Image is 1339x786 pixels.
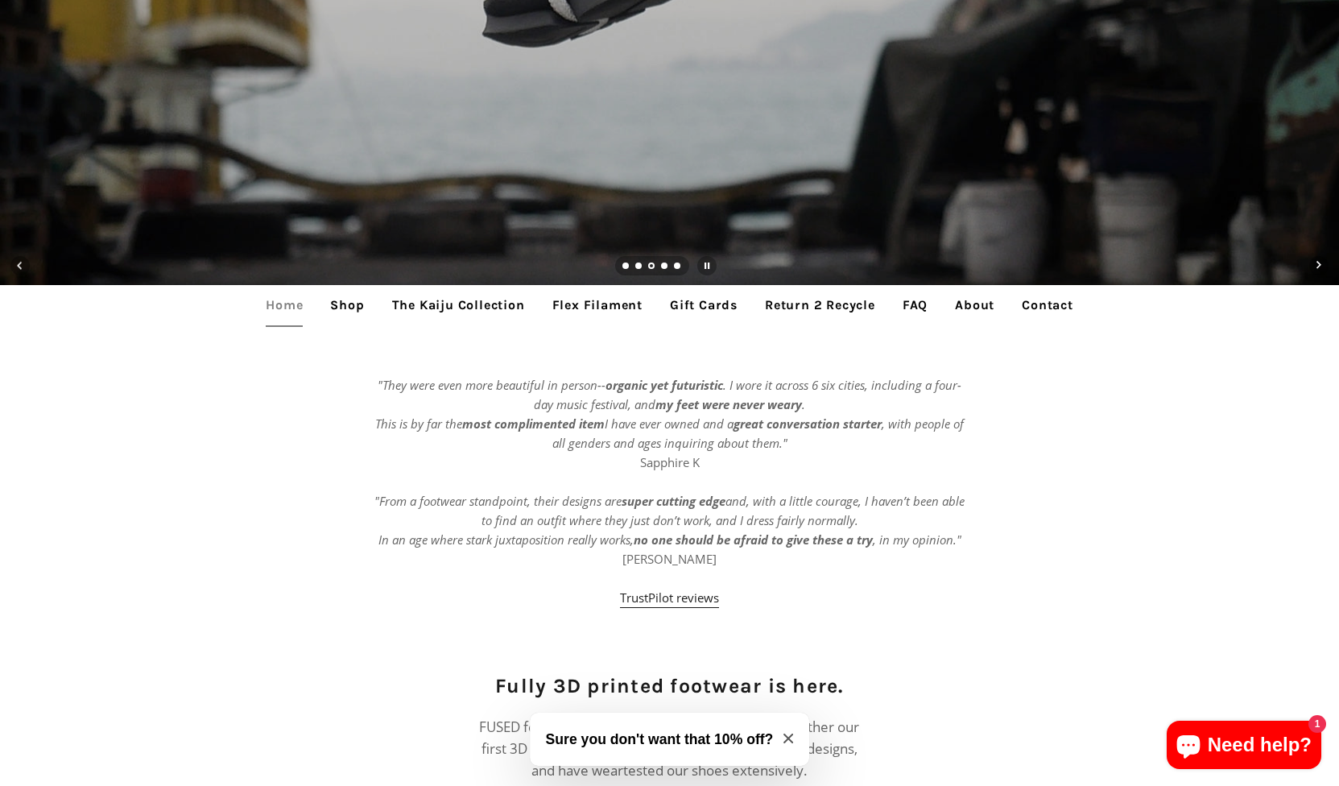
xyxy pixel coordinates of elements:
em: I have ever owned and a [605,416,734,432]
p: Sapphire K [PERSON_NAME] [372,375,968,607]
strong: organic yet futuristic [605,377,723,393]
a: Load slide 1 [622,263,630,271]
a: Contact [1010,285,1085,325]
strong: my feet were never weary [655,396,802,412]
em: , in my opinion." [873,532,961,548]
em: . I wore it across 6 six cities, including a four-day music festival, and [534,377,961,412]
a: Load slide 4 [661,263,669,271]
em: and, with a little courage, I haven’t been able to find an outfit where they just don’t work, and... [378,493,965,548]
a: Shop [318,285,376,325]
strong: great conversation starter [734,416,882,432]
strong: super cutting edge [622,493,725,509]
h2: Fully 3D printed footwear is here. [475,672,864,700]
inbox-online-store-chat: Shopify online store chat [1162,721,1326,773]
strong: no one should be afraid to give these a try [634,532,873,548]
a: FAQ [891,285,940,325]
em: "From a footwear standpoint, their designs are [374,493,622,509]
a: TrustPilot reviews [620,589,719,608]
a: Home [254,285,315,325]
strong: most complimented item [462,416,605,432]
a: Load slide 5 [674,263,682,271]
a: Slide 3, current [648,263,656,271]
button: Pause slideshow [689,248,725,283]
a: Flex Filament [540,285,655,325]
button: Previous slide [2,248,38,283]
a: Load slide 2 [635,263,643,271]
a: The Kaiju Collection [380,285,537,325]
em: "They were even more beautiful in person-- [378,377,605,393]
a: Return 2 Recycle [753,285,887,325]
a: About [943,285,1006,325]
button: Next slide [1301,248,1337,283]
a: Gift Cards [658,285,750,325]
